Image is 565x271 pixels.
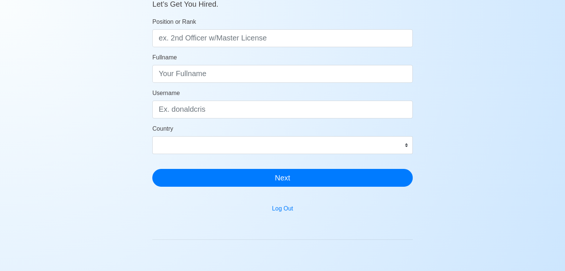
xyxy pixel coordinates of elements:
input: Your Fullname [152,65,413,83]
input: ex. 2nd Officer w/Master License [152,29,413,47]
span: Position or Rank [152,19,196,25]
label: Country [152,124,173,133]
button: Next [152,169,413,187]
input: Ex. donaldcris [152,101,413,118]
button: Log Out [267,202,298,216]
span: Fullname [152,54,177,61]
span: Username [152,90,180,96]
